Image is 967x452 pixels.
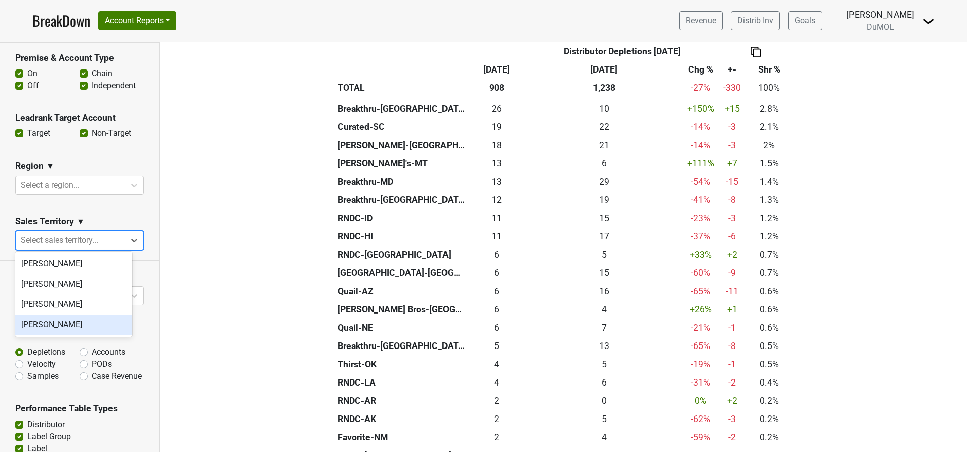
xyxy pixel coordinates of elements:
div: 19 [470,120,523,133]
div: [PERSON_NAME] [15,274,132,294]
td: +26 % [682,300,719,319]
th: &nbsp;: activate to sort column ascending [336,60,468,79]
th: 0.000 [526,392,683,410]
td: 2 [468,392,526,410]
div: +2 [721,248,743,261]
td: -62 % [682,410,719,428]
th: RNDC-HI [336,227,468,246]
td: -14 % [682,136,719,154]
th: Breakthru-[GEOGRAPHIC_DATA] [336,337,468,355]
div: +2 [721,394,743,407]
div: 12 [470,193,523,206]
span: DuMOL [867,22,894,32]
th: [PERSON_NAME]-[GEOGRAPHIC_DATA] [336,136,468,154]
td: 2% [746,136,793,154]
td: 0.6% [746,282,793,300]
td: -23 % [682,209,719,227]
th: 5.833 [526,373,683,392]
td: 1.5 [468,428,526,446]
td: 1.5% [746,154,793,172]
td: 0.5% [746,337,793,355]
div: 4 [470,358,523,371]
div: 6 [470,248,523,261]
label: On [27,67,38,80]
th: RNDC-[GEOGRAPHIC_DATA] [336,246,468,264]
th: 19.336 [526,191,683,209]
td: 2.1% [746,118,793,136]
td: 25.833 [468,99,526,118]
div: 0 [528,394,680,407]
th: RNDC-AR [336,392,468,410]
a: BreakDown [32,10,90,31]
h3: Premise & Account Type [15,53,144,63]
td: -14 % [682,118,719,136]
th: Chg %: activate to sort column ascending [682,60,719,79]
td: 4.34 [468,355,526,373]
th: 21.170 [526,136,683,154]
div: [PERSON_NAME] [15,294,132,315]
th: 10.344 [526,99,683,118]
td: 0.7% [746,264,793,282]
th: RNDC-ID [336,209,468,227]
th: 4.500 [526,246,683,264]
div: 13 [470,157,523,170]
th: 5.340 [526,355,683,373]
label: Target [27,127,50,140]
div: -6 [721,230,743,243]
th: 28.500 [526,172,683,191]
th: 14.666 [526,209,683,227]
h3: Sales Territory [15,216,74,227]
div: 5 [528,358,680,371]
div: 4 [528,431,680,444]
div: -2 [721,376,743,389]
th: 6.330 [526,154,683,172]
td: 1.2% [746,227,793,246]
td: -65 % [682,337,719,355]
th: Aug '24: activate to sort column ascending [526,60,683,79]
div: [PERSON_NAME] [15,315,132,335]
th: TOTAL [336,79,468,97]
div: 4 [528,303,680,316]
th: Shr %: activate to sort column ascending [746,60,793,79]
div: 6 [470,303,523,316]
td: -19 % [682,355,719,373]
div: 18 [470,138,523,152]
div: 2 [470,431,523,444]
div: -3 [721,138,743,152]
div: -3 [721,120,743,133]
th: Favorite-NM [336,428,468,446]
div: -11 [721,285,743,298]
div: -3 [721,212,743,225]
div: 5 [528,412,680,426]
td: 5.667 [468,282,526,300]
td: -21 % [682,319,719,337]
td: 1.4% [746,172,793,191]
div: 6 [470,285,523,298]
td: 0.2% [746,410,793,428]
div: 15 [528,212,680,225]
div: -2 [721,431,743,444]
div: 2 [470,394,523,407]
div: [PERSON_NAME] [846,8,914,21]
th: [GEOGRAPHIC_DATA]-[GEOGRAPHIC_DATA] [336,264,468,282]
div: +1 [721,303,743,316]
th: RNDC-LA [336,373,468,392]
td: 5.5 [468,319,526,337]
td: 0.6% [746,319,793,337]
span: -27% [691,83,710,93]
div: -8 [721,193,743,206]
th: 13.000 [526,337,683,355]
div: +15 [721,102,743,115]
div: -3 [721,412,743,426]
th: RNDC-AK [336,410,468,428]
div: 26 [470,102,523,115]
label: Distributor [27,419,65,431]
td: 2.8% [746,99,793,118]
td: 0.2% [746,428,793,446]
label: Depletions [27,346,65,358]
th: 1,238 [526,79,683,97]
label: Non-Target [92,127,131,140]
h3: Leadrank Target Account [15,113,144,123]
td: 6 [468,264,526,282]
div: 13 [470,175,523,188]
